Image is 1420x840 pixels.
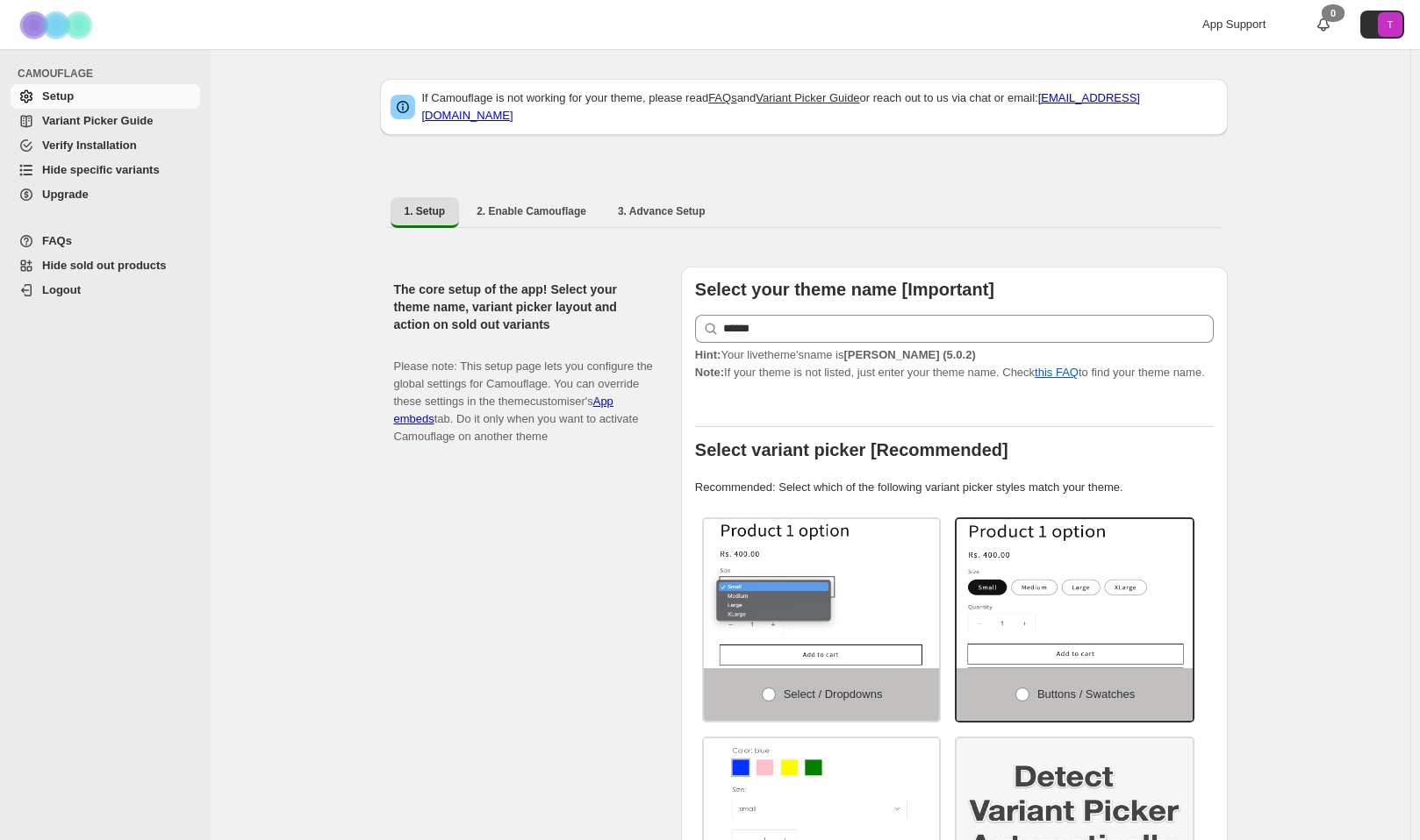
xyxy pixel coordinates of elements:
strong: Note: [695,366,724,379]
a: Verify Installation [11,133,200,158]
b: Select variant picker [Recommended] [695,440,1008,459]
p: Recommended: Select which of the following variant picker styles match your theme. [695,479,1214,496]
span: FAQs [42,234,72,247]
a: Variant Picker Guide [756,91,859,104]
button: Avatar with initials T [1360,11,1404,39]
div: 0 [1322,4,1345,22]
strong: [PERSON_NAME] (5.0.2) [843,348,975,361]
span: Upgrade [42,188,89,201]
span: Hide sold out products [42,259,167,272]
span: Verify Installation [42,139,137,152]
p: Please note: This setup page lets you configure the global settings for Camouflage. You can overr... [394,340,653,445]
h2: The core setup of the app! Select your theme name, variant picker layout and action on sold out v... [394,281,653,333]
p: If your theme is not listed, just enter your theme name. Check to find your theme name. [695,346,1214,381]
span: App Support [1202,18,1266,31]
span: Avatar with initials T [1378,12,1402,37]
span: Hide specific variants [42,163,160,176]
img: Camouflage [14,1,102,49]
p: If Camouflage is not working for your theme, please read and or reach out to us via chat or email: [422,89,1217,125]
span: Your live theme's name is [695,348,976,361]
img: Buttons / Swatches [957,519,1193,668]
a: this FAQ [1035,366,1079,379]
a: Logout [11,278,200,303]
span: 3. Advance Setup [618,204,706,218]
a: FAQs [11,229,200,253]
a: Hide sold out products [11,253,200,278]
span: 1. Setup [405,204,446,218]
strong: Hint: [695,348,721,361]
a: FAQs [708,91,737,104]
a: Setup [11,84,200,109]
span: Setup [42,89,74,103]
a: Variant Picker Guide [11,109,200,133]
a: Hide specific variants [11,158,200,182]
a: Upgrade [11,182,200,207]
text: T [1388,19,1394,30]
span: Variant Picker Guide [42,114,153,127]
a: 0 [1315,16,1332,33]
span: 2. Enable Camouflage [477,204,586,218]
b: Select your theme name [Important] [695,280,994,299]
span: Select / Dropdowns [784,687,883,701]
span: Logout [42,283,81,296]
img: Select / Dropdowns [704,519,940,668]
span: Buttons / Swatches [1037,687,1135,701]
span: CAMOUFLAGE [18,67,202,81]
